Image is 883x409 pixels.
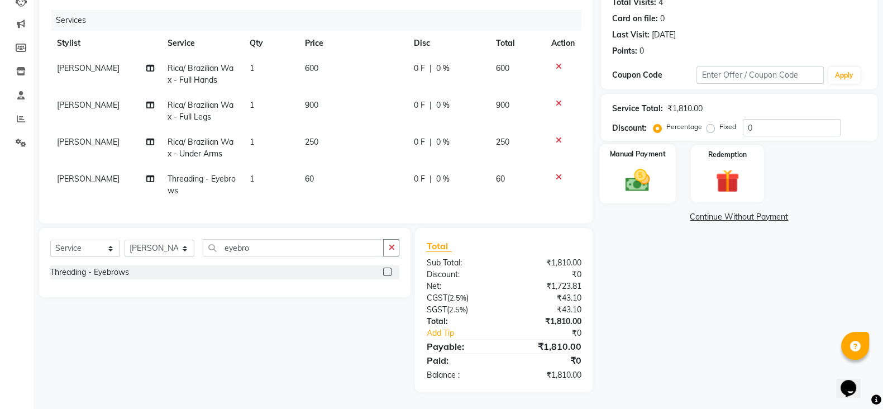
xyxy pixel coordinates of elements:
[414,99,425,111] span: 0 F
[708,150,747,160] label: Redemption
[518,327,590,339] div: ₹0
[504,257,590,269] div: ₹1,810.00
[436,173,450,185] span: 0 %
[298,31,407,56] th: Price
[305,100,318,110] span: 900
[436,63,450,74] span: 0 %
[250,100,254,110] span: 1
[639,45,644,57] div: 0
[429,136,432,148] span: |
[414,136,425,148] span: 0 F
[426,240,452,252] span: Total
[305,137,318,147] span: 250
[612,122,647,134] div: Discount:
[243,31,298,56] th: Qty
[250,174,254,184] span: 1
[250,137,254,147] span: 1
[426,293,447,303] span: CGST
[418,292,504,304] div: ( )
[504,316,590,327] div: ₹1,810.00
[407,31,489,56] th: Disc
[414,173,425,185] span: 0 F
[168,137,233,159] span: Rica/ Brazilian Wax - Under Arms
[429,63,432,74] span: |
[57,174,120,184] span: [PERSON_NAME]
[667,103,703,115] div: ₹1,810.00
[418,340,504,353] div: Payable:
[57,137,120,147] span: [PERSON_NAME]
[545,31,581,56] th: Action
[50,267,129,278] div: Threading - Eyebrows
[496,174,505,184] span: 60
[429,173,432,185] span: |
[708,167,746,196] img: _gift.svg
[660,13,665,25] div: 0
[609,149,665,159] label: Manual Payment
[504,340,590,353] div: ₹1,810.00
[418,316,504,327] div: Total:
[161,31,243,56] th: Service
[612,45,637,57] div: Points:
[168,174,236,196] span: Threading - Eyebrows
[828,67,860,84] button: Apply
[418,280,504,292] div: Net:
[719,122,736,132] label: Fixed
[203,239,384,256] input: Search or Scan
[504,369,590,381] div: ₹1,810.00
[50,31,161,56] th: Stylist
[418,369,504,381] div: Balance :
[696,66,824,84] input: Enter Offer / Coupon Code
[426,305,446,315] span: SGST
[504,354,590,367] div: ₹0
[418,257,504,269] div: Sub Total:
[496,137,509,147] span: 250
[496,100,509,110] span: 900
[612,13,658,25] div: Card on file:
[250,63,254,73] span: 1
[652,29,676,41] div: [DATE]
[496,63,509,73] span: 600
[836,364,872,398] iframe: chat widget
[603,211,875,223] a: Continue Without Payment
[305,63,318,73] span: 600
[418,354,504,367] div: Paid:
[612,29,650,41] div: Last Visit:
[418,304,504,316] div: ( )
[168,63,233,85] span: Rica/ Brazilian Wax - Full Hands
[418,327,518,339] a: Add Tip
[666,122,702,132] label: Percentage
[504,292,590,304] div: ₹43.10
[504,269,590,280] div: ₹0
[612,69,697,81] div: Coupon Code
[168,100,233,122] span: Rica/ Brazilian Wax - Full Legs
[305,174,314,184] span: 60
[448,305,465,314] span: 2.5%
[436,99,450,111] span: 0 %
[429,99,432,111] span: |
[449,293,466,302] span: 2.5%
[57,100,120,110] span: [PERSON_NAME]
[618,166,657,194] img: _cash.svg
[418,269,504,280] div: Discount:
[504,304,590,316] div: ₹43.10
[612,103,663,115] div: Service Total:
[436,136,450,148] span: 0 %
[489,31,545,56] th: Total
[414,63,425,74] span: 0 F
[51,10,590,31] div: Services
[504,280,590,292] div: ₹1,723.81
[57,63,120,73] span: [PERSON_NAME]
